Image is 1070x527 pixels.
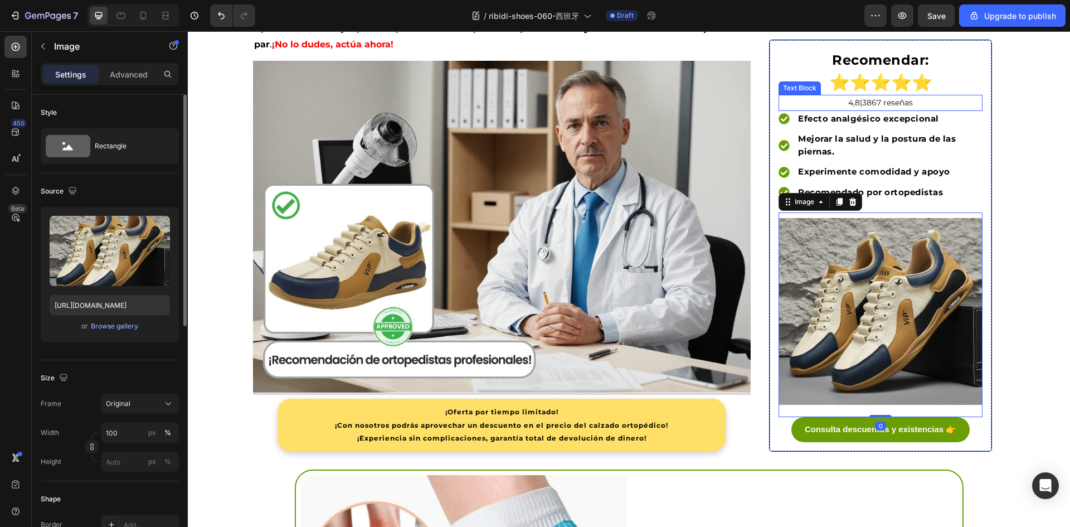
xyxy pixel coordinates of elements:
button: Browse gallery [90,321,139,332]
div: Beta [8,204,27,213]
button: Save [918,4,955,27]
p: Settings [55,69,86,80]
iframe: Design area [188,31,1070,527]
strong: ¡Con nosotros podrás aprovechar un descuento en el precio del calzado ortopédico! [147,390,480,398]
div: % [164,457,171,467]
button: px [161,455,174,468]
p: Image [54,40,149,53]
div: Upgrade to publish [969,10,1056,22]
div: Shape [41,494,61,504]
div: px [148,457,156,467]
input: https://example.com/image.jpg [50,295,170,315]
strong: ¡Experiencia sin complicaciones, garantía total de devolución de dinero! [169,403,459,411]
span: ribidi-shoes-060-西班牙 [489,10,579,22]
strong: Experimente comodidad y apoyo [610,135,762,146]
div: Image [605,166,629,176]
div: Open Intercom Messenger [1032,472,1059,499]
label: Height [41,457,61,467]
span: 4,8|3867 reseñas [660,66,725,76]
div: Source [41,184,79,199]
div: 0 [687,390,698,399]
a: Consulta descuentos y existencias 👉 [604,386,782,411]
button: 7 [4,4,83,27]
p: Advanced [110,69,148,80]
div: Text Block [593,52,631,62]
span: Draft [617,11,634,21]
strong: ⭐⭐⭐⭐⭐ [641,42,745,60]
input: px% [101,423,179,443]
strong: Efecto analgésico excepcional [610,82,751,93]
span: or [81,320,88,333]
strong: Recomendar: [644,21,741,37]
strong: ¡No lo dudes, actúa ahora! [84,8,206,18]
div: 450 [11,119,27,128]
button: Upgrade to publish [959,4,1066,27]
strong: ¡Oferta por tiempo limitado! [257,376,371,385]
span: Original [106,399,130,409]
label: Frame [41,399,61,409]
div: Undo/Redo [210,4,255,27]
div: % [164,428,171,438]
button: % [145,455,159,468]
div: Rectangle [95,133,163,159]
div: Browse gallery [91,321,138,331]
strong: Recomendado por ortopedistas [610,156,755,166]
input: px% [101,452,179,472]
button: % [145,426,159,439]
strong: Mejorar la salud y la postura de las piernas. [610,102,768,125]
strong: Consulta descuentos y existencias 👉 [617,393,769,403]
div: Style [41,108,57,118]
div: px [148,428,156,438]
p: 7 [73,9,78,22]
button: px [161,426,174,439]
span: / [484,10,487,22]
label: Width [41,428,59,438]
span: Save [927,11,946,21]
button: Original [101,394,179,414]
img: gempages_518231226549535907-8733b42a-0081-4645-9ef9-e4a660f20ddc.jpg [65,30,563,362]
div: Size [41,371,70,386]
a: ¡Oferta por tiempo limitado!¡Con nosotros podrás aprovechar un descuento en el precio del calzado... [90,368,538,420]
img: -17-39.jpeg [591,187,795,373]
img: preview-image [50,216,170,286]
